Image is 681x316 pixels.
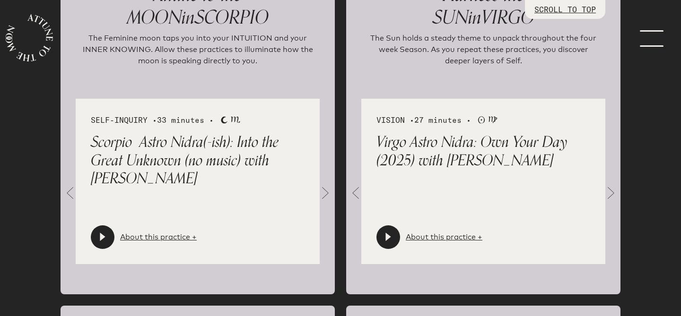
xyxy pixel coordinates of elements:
[120,231,197,243] a: About this practice +
[376,133,590,170] p: Virgo Astro Nidra: Own Your Day (2025) with [PERSON_NAME]
[182,2,195,33] span: in
[157,115,214,125] span: 33 minutes •
[91,133,305,188] p: Scorpio Astro Nidra(-ish): Into the Great Unknown (no music) with [PERSON_NAME]
[414,115,471,125] span: 27 minutes •
[376,114,590,126] div: VISION •
[365,33,602,80] p: The Sun holds a steady theme to unpack throughout the four week Season. As you repeat these pract...
[91,114,305,126] div: SELF-INQUIRY •
[406,231,482,243] a: About this practice +
[79,33,316,80] p: The Feminine moon taps you into your INTUITION and your INNER KNOWING. Allow these practices to i...
[468,2,481,33] span: in
[534,4,596,15] p: SCROLL TO TOP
